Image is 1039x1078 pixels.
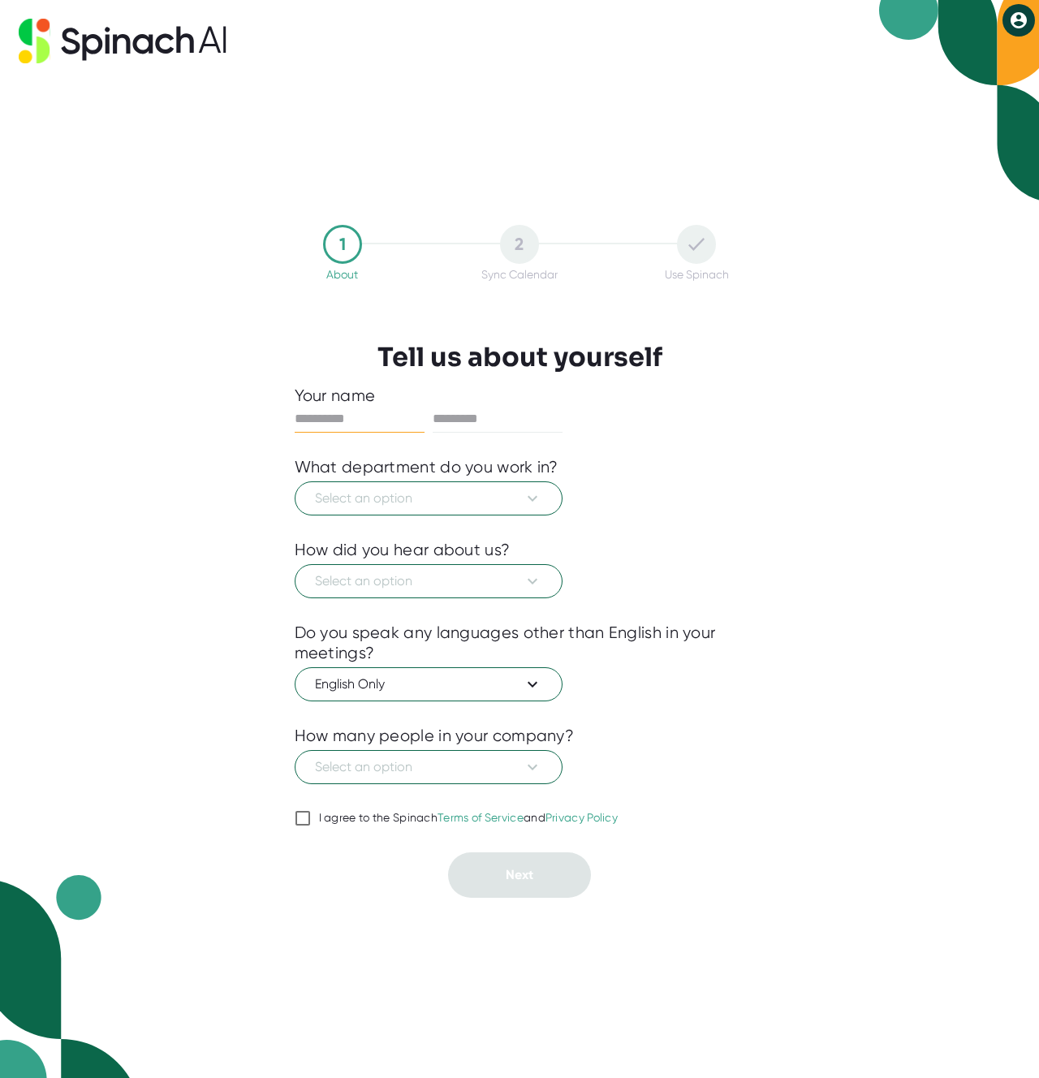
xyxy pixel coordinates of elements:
div: About [326,268,358,281]
a: Terms of Service [438,811,524,824]
div: How did you hear about us? [295,540,511,560]
div: 2 [500,225,539,264]
button: Select an option [295,564,563,598]
div: What department do you work in? [295,457,558,477]
span: Next [506,867,533,882]
div: 1 [323,225,362,264]
span: Select an option [315,757,542,777]
div: How many people in your company? [295,726,575,746]
button: Next [448,852,591,898]
div: Your name [295,386,745,406]
div: Use Spinach [665,268,729,281]
span: Select an option [315,489,542,508]
button: English Only [295,667,563,701]
div: Sync Calendar [481,268,558,281]
div: I agree to the Spinach and [319,811,619,826]
span: English Only [315,675,542,694]
iframe: Intercom live chat [984,1023,1023,1062]
div: Do you speak any languages other than English in your meetings? [295,623,745,663]
button: Select an option [295,750,563,784]
button: Select an option [295,481,563,515]
h3: Tell us about yourself [377,342,662,373]
span: Select an option [315,571,542,591]
a: Privacy Policy [545,811,618,824]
